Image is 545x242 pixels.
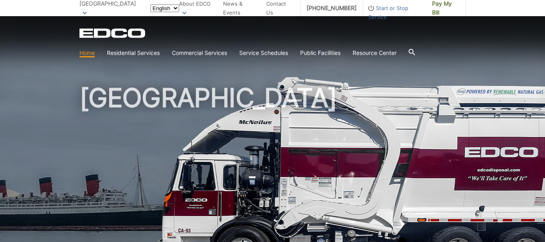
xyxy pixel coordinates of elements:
a: Public Facilities [300,48,340,57]
a: Service Schedules [239,48,288,57]
a: Resource Center [353,48,397,57]
a: Commercial Services [172,48,227,57]
a: Home [79,48,95,57]
a: Residential Services [107,48,160,57]
a: EDCD logo. Return to the homepage. [79,28,146,38]
select: Select a language [150,4,179,12]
